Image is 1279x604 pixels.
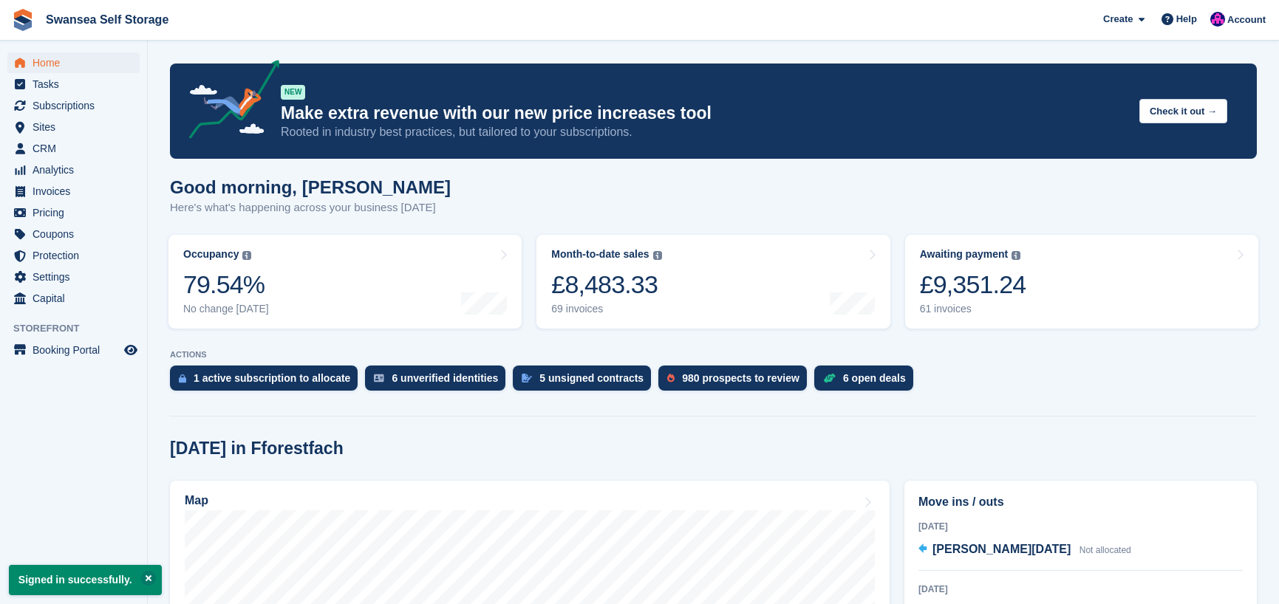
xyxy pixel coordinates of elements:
a: menu [7,95,140,116]
img: price-adjustments-announcement-icon-8257ccfd72463d97f412b2fc003d46551f7dbcb40ab6d574587a9cd5c0d94... [177,60,280,144]
p: Make extra revenue with our new price increases tool [281,103,1128,124]
a: Month-to-date sales £8,483.33 69 invoices [536,235,890,329]
h1: Good morning, [PERSON_NAME] [170,177,451,197]
img: stora-icon-8386f47178a22dfd0bd8f6a31ec36ba5ce8667c1dd55bd0f319d3a0aa187defe.svg [12,9,34,31]
a: menu [7,52,140,73]
div: £8,483.33 [551,270,661,300]
img: deal-1b604bf984904fb50ccaf53a9ad4b4a5d6e5aea283cecdc64d6e3604feb123c2.svg [823,373,836,383]
button: Check it out → [1139,99,1227,123]
a: menu [7,117,140,137]
a: 6 open deals [814,366,921,398]
img: icon-info-grey-7440780725fd019a000dd9b08b2336e03edf1995a4989e88bcd33f0948082b44.svg [1012,251,1020,260]
a: menu [7,340,140,360]
a: menu [7,159,140,180]
span: Storefront [13,321,147,336]
p: Rooted in industry best practices, but tailored to your subscriptions. [281,124,1128,140]
div: Occupancy [183,248,239,261]
a: menu [7,288,140,309]
span: Capital [33,288,121,309]
span: Tasks [33,74,121,95]
span: CRM [33,138,121,159]
span: Help [1176,12,1197,27]
a: Occupancy 79.54% No change [DATE] [168,235,522,329]
div: [DATE] [918,583,1243,596]
span: Not allocated [1080,545,1131,555]
a: Awaiting payment £9,351.24 61 invoices [905,235,1258,329]
div: NEW [281,85,305,100]
span: Subscriptions [33,95,121,116]
img: active_subscription_to_allocate_icon-d502201f5373d7db506a760aba3b589e785aa758c864c3986d89f69b8ff3... [179,374,186,383]
p: Signed in successfully. [9,565,162,595]
span: Analytics [33,159,121,180]
img: verify_identity-adf6edd0f0f0b5bbfe63781bf79b02c33cf7c696d77639b501bdc392416b5a36.svg [374,374,384,382]
a: menu [7,181,140,202]
div: 79.54% [183,270,269,300]
img: Donna Davies [1210,12,1225,27]
a: menu [7,224,140,244]
span: Create [1103,12,1133,27]
a: menu [7,202,140,223]
span: Coupons [33,224,121,244]
a: 1 active subscription to allocate [170,366,365,398]
div: 6 unverified identities [392,372,498,384]
span: Protection [33,245,121,266]
div: 980 prospects to review [682,372,799,384]
p: Here's what's happening across your business [DATE] [170,199,451,216]
div: 1 active subscription to allocate [194,372,350,384]
a: menu [7,267,140,287]
div: 61 invoices [920,303,1026,315]
div: [DATE] [918,520,1243,533]
div: No change [DATE] [183,303,269,315]
div: Month-to-date sales [551,248,649,261]
span: Booking Portal [33,340,121,360]
a: Preview store [122,341,140,359]
span: Sites [33,117,121,137]
a: 980 prospects to review [658,366,814,398]
a: Swansea Self Storage [40,7,174,32]
h2: Move ins / outs [918,493,1243,511]
img: contract_signature_icon-13c848040528278c33f63329250d36e43548de30e8caae1d1a13099fd9432cc5.svg [522,374,532,382]
div: £9,351.24 [920,270,1026,300]
h2: [DATE] in Fforestfach [170,439,344,459]
span: Home [33,52,121,73]
p: ACTIONS [170,350,1257,360]
a: 6 unverified identities [365,366,513,398]
a: menu [7,74,140,95]
span: Settings [33,267,121,287]
div: 6 open deals [843,372,906,384]
img: prospect-51fa495bee0391a8d652442698ab0144808aea92771e9ea1ae160a38d050c398.svg [667,374,675,382]
div: Awaiting payment [920,248,1009,261]
img: icon-info-grey-7440780725fd019a000dd9b08b2336e03edf1995a4989e88bcd33f0948082b44.svg [242,251,251,260]
span: Invoices [33,181,121,202]
a: [PERSON_NAME][DATE] Not allocated [918,540,1131,560]
span: [PERSON_NAME][DATE] [932,543,1071,555]
h2: Map [185,494,208,507]
img: icon-info-grey-7440780725fd019a000dd9b08b2336e03edf1995a4989e88bcd33f0948082b44.svg [653,251,662,260]
span: Account [1227,13,1266,27]
div: 5 unsigned contracts [539,372,644,384]
span: Pricing [33,202,121,223]
div: 69 invoices [551,303,661,315]
a: 5 unsigned contracts [513,366,658,398]
a: menu [7,138,140,159]
a: menu [7,245,140,266]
